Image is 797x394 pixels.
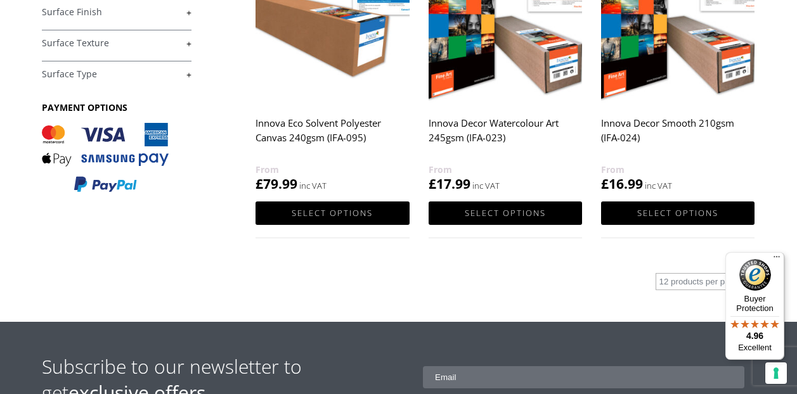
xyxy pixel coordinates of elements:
[42,68,191,80] a: +
[429,111,582,162] h2: Innova Decor Watercolour Art 245gsm (IFA-023)
[765,362,787,384] button: Your consent preferences for tracking technologies
[42,37,191,49] a: +
[725,294,784,313] p: Buyer Protection
[601,175,643,193] bdi: 16.99
[429,175,436,193] span: £
[42,6,191,18] a: +
[256,201,409,225] a: Select options for “Innova Eco Solvent Polyester Canvas 240gsm (IFA-095)”
[725,343,784,353] p: Excellent
[423,366,744,388] input: Email
[256,111,409,162] h2: Innova Eco Solvent Polyester Canvas 240gsm (IFA-095)
[42,101,191,113] h3: PAYMENT OPTIONS
[601,201,755,225] a: Select options for “Innova Decor Smooth 210gsm (IFA-024)”
[739,259,771,291] img: Trusted Shops Trustmark
[42,61,191,86] h4: Surface Type
[601,111,755,162] h2: Innova Decor Smooth 210gsm (IFA-024)
[429,175,470,193] bdi: 17.99
[256,175,297,193] bdi: 79.99
[429,201,582,225] a: Select options for “Innova Decor Watercolour Art 245gsm (IFA-023)”
[256,175,263,193] span: £
[725,252,784,360] button: Trusted Shops TrustmarkBuyer Protection4.96Excellent
[42,30,191,55] h4: Surface Texture
[746,331,763,341] span: 4.96
[769,252,784,267] button: Menu
[42,123,169,193] img: PAYMENT OPTIONS
[601,175,609,193] span: £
